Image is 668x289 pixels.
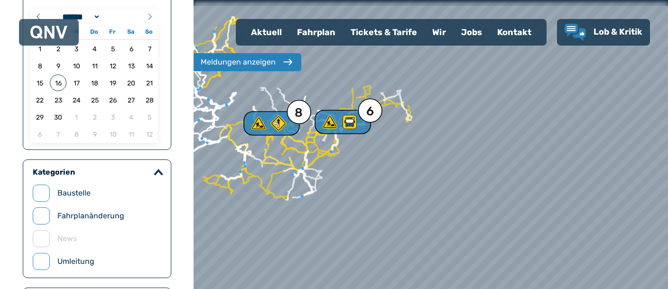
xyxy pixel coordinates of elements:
[32,40,48,57] span: 01.09.2025
[191,53,301,71] button: Meldungen anzeigen
[123,40,139,57] span: 06.09.2025
[57,256,94,267] label: Umleitung
[50,40,66,57] span: 02.09.2025
[68,75,85,91] span: 17.09.2025
[68,40,85,57] span: 03.09.2025
[32,92,48,108] span: 22.09.2025
[30,23,67,42] a: QNV Logo
[32,75,48,91] span: 15.09.2025
[105,109,121,125] span: 03.10.2025
[59,12,101,22] select: Month
[57,233,77,244] label: News
[123,109,139,125] span: 04.10.2025
[105,40,121,57] span: 05.09.2025
[254,116,288,131] div: 8
[105,57,121,74] span: 12.09.2025
[123,57,139,74] span: 13.09.2025
[101,12,135,22] input: Year
[121,29,139,35] span: Sa
[68,109,85,125] span: 01.10.2025
[33,168,75,177] legend: Kategorien
[141,126,158,142] span: 12.10.2025
[57,187,91,199] label: Baustelle
[50,57,66,74] span: 09.09.2025
[30,26,67,39] img: QNV Logo
[289,20,343,45] a: Fahrplan
[141,109,158,125] span: 05.10.2025
[123,92,139,108] span: 27.09.2025
[565,24,642,41] a: Lob & Kritik
[32,126,48,142] span: 06.10.2025
[50,92,66,108] span: 23.09.2025
[343,20,425,45] a: Tickets & Tarife
[325,114,359,130] div: 6
[86,92,103,108] span: 25.09.2025
[123,126,139,142] span: 11.10.2025
[86,109,103,125] span: 02.10.2025
[123,75,139,91] span: 20.09.2025
[243,20,289,45] a: Aktuell
[105,92,121,108] span: 26.09.2025
[425,20,454,45] a: Wir
[490,20,539,45] a: Kontakt
[86,40,103,57] span: 04.09.2025
[32,109,48,125] span: 29.09.2025
[86,75,103,91] span: 18.09.2025
[68,57,85,74] span: 10.09.2025
[32,57,48,74] span: 08.09.2025
[68,126,85,142] span: 08.10.2025
[140,29,158,35] span: So
[295,107,303,119] div: 8
[103,29,121,35] span: Fr
[366,105,374,118] div: 6
[57,210,124,222] label: Fahrplanänderung
[86,57,103,74] span: 11.09.2025
[454,20,490,45] a: Jobs
[50,109,66,125] span: 30.09.2025
[594,27,642,37] span: Lob & Kritik
[141,75,158,91] span: 21.09.2025
[50,75,66,91] span: 16.09.2025
[68,92,85,108] span: 24.09.2025
[141,57,158,74] span: 14.09.2025
[50,126,66,142] span: 07.10.2025
[105,75,121,91] span: 19.09.2025
[141,92,158,108] span: 28.09.2025
[85,29,103,35] span: Do
[141,40,158,57] span: 07.09.2025
[105,126,121,142] span: 10.10.2025
[86,126,103,142] span: 09.10.2025
[201,56,276,68] div: Meldungen anzeigen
